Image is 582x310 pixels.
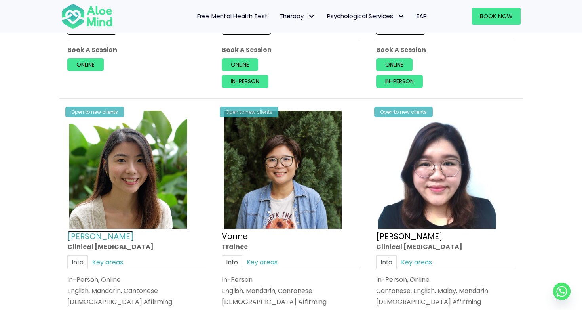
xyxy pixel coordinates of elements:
div: Open to new clients [220,107,278,117]
img: Vonne Trainee [224,111,342,229]
div: Clinical [MEDICAL_DATA] [376,242,515,251]
div: In-Person [222,275,360,284]
div: In-Person, Online [67,275,206,284]
div: Trainee [222,242,360,251]
a: Vonne [222,230,248,241]
div: Open to new clients [374,107,433,117]
span: Book Now [480,12,513,20]
a: In-person [376,75,423,88]
p: Cantonese, English, Malay, Mandarin [376,286,515,295]
p: Book A Session [67,45,206,54]
a: Info [67,255,88,269]
span: Psychological Services: submenu [395,11,407,22]
nav: Menu [123,8,433,25]
div: [DEMOGRAPHIC_DATA] Affirming [67,297,206,306]
img: Peggy Clin Psych [69,111,187,229]
img: Wei Shan_Profile-300×300 [378,111,496,229]
div: Open to new clients [65,107,124,117]
a: Info [376,255,397,269]
span: Therapy [280,12,315,20]
a: TherapyTherapy: submenu [274,8,321,25]
span: Therapy: submenu [306,11,317,22]
a: Online [67,58,104,71]
p: English, Mandarin, Cantonese [67,286,206,295]
a: [PERSON_NAME] [67,230,134,241]
a: Psychological ServicesPsychological Services: submenu [321,8,411,25]
div: [DEMOGRAPHIC_DATA] Affirming [376,297,515,306]
a: Book Now [472,8,521,25]
a: Online [222,58,258,71]
a: Online [376,58,413,71]
a: Free Mental Health Test [191,8,274,25]
a: Key areas [242,255,282,269]
a: Key areas [397,255,436,269]
a: In-person [222,75,268,88]
div: In-Person, Online [376,275,515,284]
a: Info [222,255,242,269]
span: Free Mental Health Test [197,12,268,20]
div: [DEMOGRAPHIC_DATA] Affirming [222,297,360,306]
p: English, Mandarin, Cantonese [222,286,360,295]
p: Book A Session [376,45,515,54]
div: Clinical [MEDICAL_DATA] [67,242,206,251]
a: Whatsapp [553,283,571,300]
a: EAP [411,8,433,25]
img: Aloe mind Logo [61,3,113,29]
span: EAP [417,12,427,20]
a: Key areas [88,255,127,269]
p: Book A Session [222,45,360,54]
span: Psychological Services [327,12,405,20]
a: [PERSON_NAME] [376,230,443,241]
